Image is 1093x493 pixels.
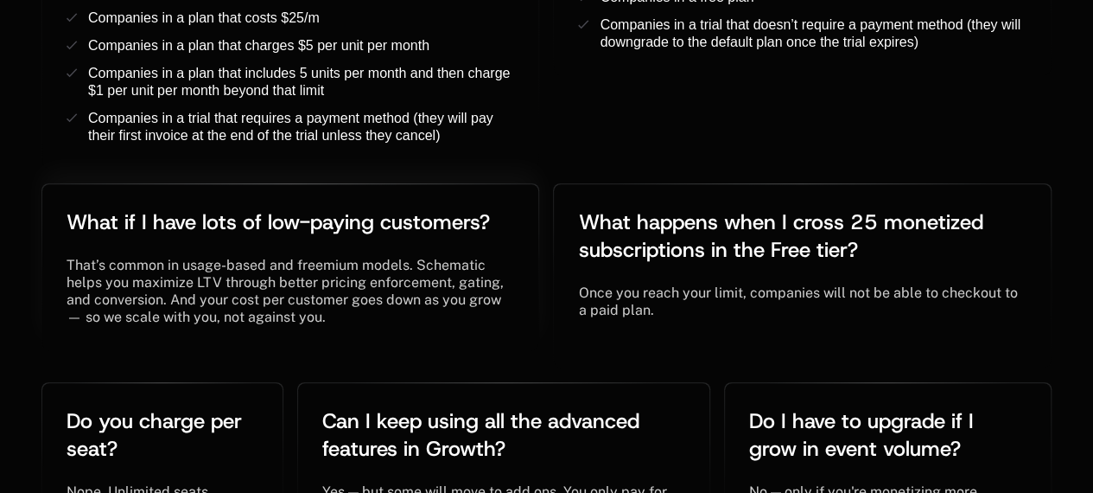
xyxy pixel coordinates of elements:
span: Can I keep using all the advanced features in Growth? [322,407,645,463]
span: Companies in a plan that includes 5 units per month and then charge $1 per unit per month beyond ... [88,66,514,98]
span: Do I have to upgrade if I grow in event volume? [749,407,980,463]
span: Do you charge per seat? [67,407,248,463]
span: Once you reach your limit, companies will not be able to checkout to a paid plan. [578,285,1020,318]
span: What if I have lots of low-paying customers? [67,208,490,236]
span: What happens when I cross 25 monetized subscriptions in the Free tier? [578,208,988,264]
span: Companies in a plan that costs $25/m [88,10,320,25]
span: Companies in a trial that doesn’t require a payment method (they will downgrade to the default pl... [600,17,1024,49]
span: Companies in a trial that requires a payment method (they will pay their first invoice at the end... [88,111,497,143]
span: Companies in a plan that charges $5 per unit per month [88,38,429,53]
span: That’s common in usage-based and freemium models. Schematic helps you maximize LTV through better... [67,257,507,325]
